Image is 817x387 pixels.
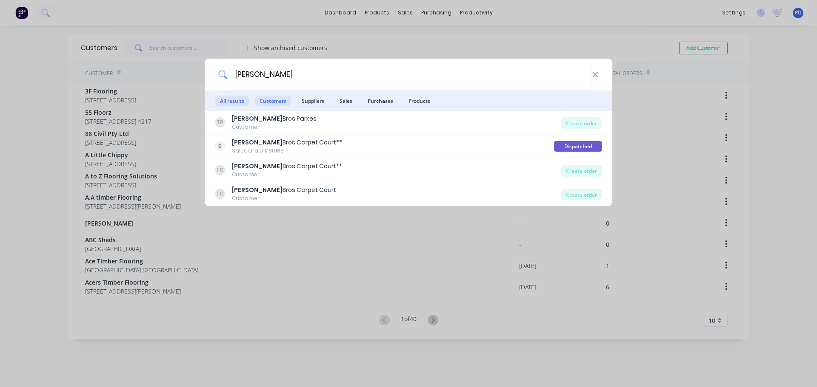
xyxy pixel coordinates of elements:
[215,96,249,106] span: All results
[232,186,336,195] div: Bros Carpet Court
[232,123,317,131] div: Customer
[334,96,357,106] span: Sales
[561,189,602,201] div: Create order
[403,96,435,106] span: Products
[215,117,225,127] div: TP
[232,114,317,123] div: Bros Parkes
[215,189,225,199] div: TC
[232,186,283,194] b: [PERSON_NAME]
[232,171,342,178] div: Customer
[561,117,602,129] div: Create order
[561,165,602,177] div: Create order
[297,96,329,106] span: Suppliers
[232,162,342,171] div: Bros Carpet Court**
[232,138,283,147] b: [PERSON_NAME]
[232,114,283,123] b: [PERSON_NAME]
[232,147,342,155] div: Sales Order #80186
[228,59,592,90] input: Start typing a customer or supplier name to create a new order...
[254,96,291,106] span: Customers
[232,195,336,202] div: Customer
[232,138,342,147] div: Bros Carpet Court**
[215,165,225,175] div: TC
[232,162,283,170] b: [PERSON_NAME]
[363,96,398,106] span: Purchases
[554,141,602,152] div: Dispatched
